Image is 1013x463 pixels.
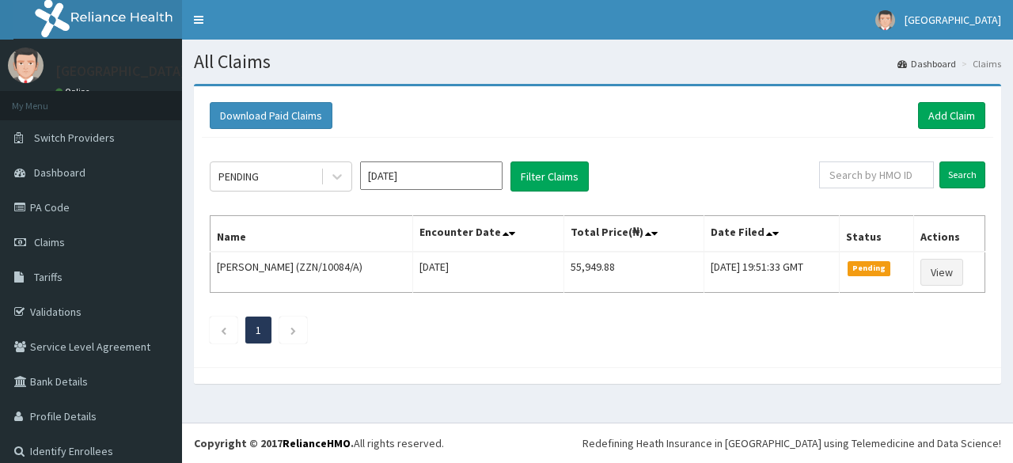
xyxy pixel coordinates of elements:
th: Status [839,216,913,252]
div: Redefining Heath Insurance in [GEOGRAPHIC_DATA] using Telemedicine and Data Science! [582,435,1001,451]
td: [PERSON_NAME] (ZZN/10084/A) [211,252,413,293]
input: Search [939,161,985,188]
footer: All rights reserved. [182,423,1013,463]
th: Date Filed [704,216,840,252]
th: Total Price(₦) [564,216,704,252]
input: Select Month and Year [360,161,503,190]
span: Tariffs [34,270,63,284]
a: View [920,259,963,286]
th: Encounter Date [413,216,564,252]
span: Dashboard [34,165,85,180]
td: [DATE] 19:51:33 GMT [704,252,840,293]
img: User Image [8,47,44,83]
input: Search by HMO ID [819,161,934,188]
li: Claims [958,57,1001,70]
button: Filter Claims [510,161,589,192]
h1: All Claims [194,51,1001,72]
div: PENDING [218,169,259,184]
th: Name [211,216,413,252]
a: Next page [290,323,297,337]
button: Download Paid Claims [210,102,332,129]
img: User Image [875,10,895,30]
a: RelianceHMO [283,436,351,450]
th: Actions [913,216,985,252]
a: Online [55,86,93,97]
span: Claims [34,235,65,249]
strong: Copyright © 2017 . [194,436,354,450]
a: Previous page [220,323,227,337]
span: Pending [848,261,891,275]
td: 55,949.88 [564,252,704,293]
a: Page 1 is your current page [256,323,261,337]
p: [GEOGRAPHIC_DATA] [55,64,186,78]
a: Dashboard [897,57,956,70]
td: [DATE] [413,252,564,293]
span: Switch Providers [34,131,115,145]
a: Add Claim [918,102,985,129]
span: [GEOGRAPHIC_DATA] [905,13,1001,27]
